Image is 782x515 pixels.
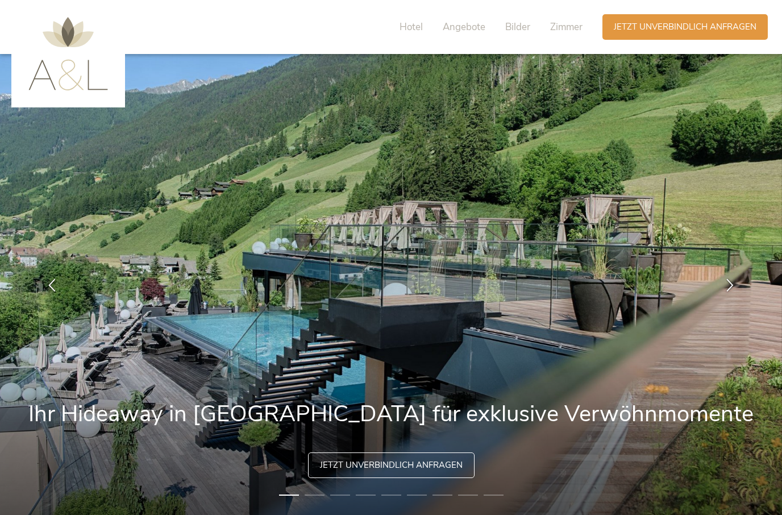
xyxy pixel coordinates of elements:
span: Jetzt unverbindlich anfragen [614,21,756,33]
span: Zimmer [550,20,583,34]
span: Jetzt unverbindlich anfragen [320,459,463,471]
span: Angebote [443,20,485,34]
span: Bilder [505,20,530,34]
img: AMONTI & LUNARIS Wellnessresort [28,17,108,90]
span: Hotel [400,20,423,34]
